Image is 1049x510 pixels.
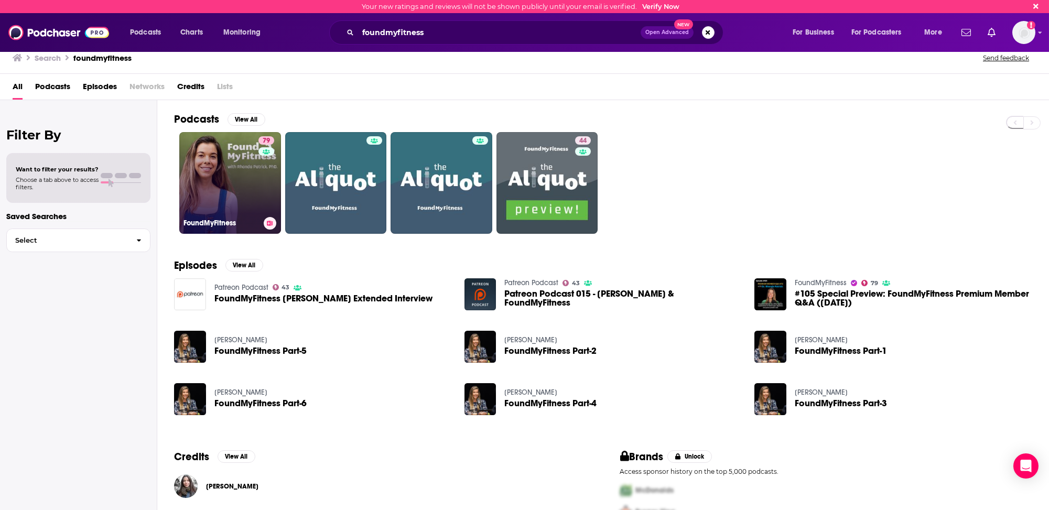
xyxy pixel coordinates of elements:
[1012,21,1035,44] button: Show profile menu
[177,78,204,100] a: Credits
[795,399,887,408] a: FoundMyFitness Part-3
[174,259,217,272] h2: Episodes
[206,482,258,491] span: [PERSON_NAME]
[174,24,209,41] a: Charts
[917,24,955,41] button: open menu
[174,474,198,498] img: Dr. Rhonda Patrick
[504,335,557,344] a: Dr. Rhonda Patrick
[216,24,274,41] button: open menu
[754,383,786,415] img: FoundMyFitness Part-3
[174,331,206,363] img: FoundMyFitness Part-5
[845,24,917,41] button: open menu
[258,136,274,145] a: 79
[504,289,742,307] span: Patreon Podcast 015 - [PERSON_NAME] & FoundMyFitness
[174,450,255,463] a: CreditsView All
[273,284,290,290] a: 43
[504,388,557,397] a: Dr. Rhonda Patrick
[263,136,270,146] span: 79
[214,294,432,303] span: FoundMyFitness [PERSON_NAME] Extended Interview
[1012,21,1035,44] span: Logged in as BretAita
[218,450,255,463] button: View All
[206,482,258,491] a: Dr. Rhonda Patrick
[674,19,693,29] span: New
[180,25,203,40] span: Charts
[7,237,128,244] span: Select
[957,24,975,41] a: Show notifications dropdown
[73,53,132,63] h3: foundmyfitness
[871,281,878,286] span: 79
[795,388,848,397] a: Dr. Rhonda Patrick
[464,383,496,415] img: FoundMyFitness Part-4
[980,53,1032,62] button: Send feedback
[123,24,175,41] button: open menu
[174,383,206,415] a: FoundMyFitness Part-6
[6,127,150,143] h2: Filter By
[8,23,109,42] img: Podchaser - Follow, Share and Rate Podcasts
[16,176,99,191] span: Choose a tab above to access filters.
[83,78,117,100] a: Episodes
[575,136,591,145] a: 44
[214,283,268,292] a: Patreon Podcast
[793,25,834,40] span: For Business
[504,399,597,408] a: FoundMyFitness Part-4
[174,278,206,310] img: FoundMyFitness Rhonda Patrick Extended Interview
[130,25,161,40] span: Podcasts
[563,280,580,286] a: 43
[795,278,847,287] a: FoundMyFitness
[1012,21,1035,44] img: User Profile
[6,229,150,252] button: Select
[358,24,641,41] input: Search podcasts, credits, & more...
[225,259,263,272] button: View All
[362,3,679,10] div: Your new ratings and reviews will not be shown publicly until your email is verified.
[339,20,733,45] div: Search podcasts, credits, & more...
[795,289,1032,307] a: #105 Special Preview: FoundMyFitness Premium Member Q&A (July 2025)
[214,294,432,303] a: FoundMyFitness Rhonda Patrick Extended Interview
[174,113,219,126] h2: Podcasts
[174,259,263,272] a: EpisodesView All
[183,219,259,227] h3: FoundMyFitness
[282,285,289,290] span: 43
[620,468,1033,475] p: Access sponsor history on the top 5,000 podcasts.
[214,346,307,355] a: FoundMyFitness Part-5
[795,335,848,344] a: Dr. Rhonda Patrick
[572,281,580,286] span: 43
[861,280,878,286] a: 79
[174,450,209,463] h2: Credits
[504,278,558,287] a: Patreon Podcast
[496,132,598,234] a: 44
[795,346,887,355] a: FoundMyFitness Part-1
[983,24,1000,41] a: Show notifications dropdown
[464,278,496,310] a: Patreon Podcast 015 - Matt Lees & FoundMyFitness
[13,78,23,100] a: All
[504,346,597,355] span: FoundMyFitness Part-2
[616,480,636,501] img: First Pro Logo
[228,113,265,126] button: View All
[504,289,742,307] a: Patreon Podcast 015 - Matt Lees & FoundMyFitness
[217,78,233,100] span: Lists
[754,278,786,310] img: #105 Special Preview: FoundMyFitness Premium Member Q&A (July 2025)
[641,26,694,39] button: Open AdvancedNew
[6,211,150,221] p: Saved Searches
[636,486,674,495] span: McDonalds
[174,470,587,503] button: Dr. Rhonda PatrickDr. Rhonda Patrick
[214,335,267,344] a: Dr. Rhonda Patrick
[464,331,496,363] img: FoundMyFitness Part-2
[35,53,61,63] h3: Search
[35,78,70,100] a: Podcasts
[214,399,307,408] a: FoundMyFitness Part-6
